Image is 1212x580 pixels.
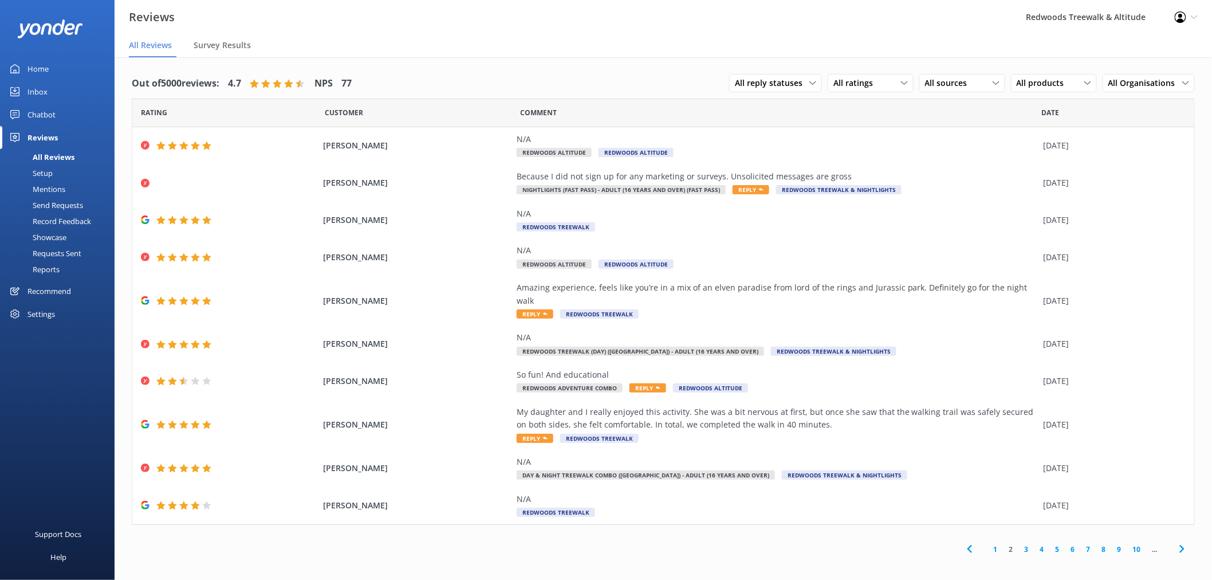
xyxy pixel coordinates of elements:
[7,197,115,213] a: Send Requests
[517,281,1038,307] div: Amazing experience, feels like you’re in a mix of an elven paradise from lord of the rings and Ju...
[673,383,748,393] span: Redwoods Altitude
[323,251,511,264] span: [PERSON_NAME]
[1044,139,1180,152] div: [DATE]
[517,493,1038,505] div: N/A
[323,375,511,387] span: [PERSON_NAME]
[7,149,115,165] a: All Reviews
[517,406,1038,432] div: My daughter and I really enjoyed this activity. She was a bit nervous at first, but once she saw ...
[1147,544,1163,555] span: ...
[27,280,71,303] div: Recommend
[7,181,65,197] div: Mentions
[7,213,91,229] div: Record Feedback
[27,303,55,326] div: Settings
[1004,544,1019,555] a: 2
[1108,77,1182,89] span: All Organisations
[7,165,115,181] a: Setup
[7,261,115,277] a: Reports
[7,149,74,165] div: All Reviews
[7,165,53,181] div: Setup
[7,229,115,245] a: Showcase
[629,383,666,393] span: Reply
[341,76,352,91] h4: 77
[7,181,115,197] a: Mentions
[1044,177,1180,189] div: [DATE]
[323,499,511,512] span: [PERSON_NAME]
[323,214,511,226] span: [PERSON_NAME]
[1127,544,1147,555] a: 10
[735,77,809,89] span: All reply statuses
[776,185,902,194] span: Redwoods Treewalk & Nightlights
[1044,251,1180,264] div: [DATE]
[314,76,333,91] h4: NPS
[1050,544,1065,555] a: 5
[7,213,115,229] a: Record Feedback
[129,40,172,51] span: All Reviews
[50,546,66,569] div: Help
[1044,338,1180,350] div: [DATE]
[517,260,592,269] span: Redwoods Altitude
[27,103,56,126] div: Chatbot
[771,347,896,356] span: Redwoods Treewalk & Nightlights
[1044,375,1180,387] div: [DATE]
[7,261,60,277] div: Reports
[733,185,769,194] span: Reply
[988,544,1004,555] a: 1
[560,309,639,319] span: Redwoods Treewalk
[1081,544,1096,555] a: 7
[517,170,1038,183] div: Because I did not sign up for any marketing or surveys. Unsolicited messages are gross
[27,80,48,103] div: Inbox
[1042,107,1060,118] span: Date
[228,76,241,91] h4: 4.7
[517,207,1038,220] div: N/A
[517,383,623,393] span: Redwoods Adventure Combo
[1019,544,1034,555] a: 3
[7,245,115,261] a: Requests Sent
[323,462,511,475] span: [PERSON_NAME]
[325,107,363,118] span: Date
[517,331,1038,344] div: N/A
[323,418,511,431] span: [PERSON_NAME]
[517,309,553,319] span: Reply
[141,107,167,118] span: Date
[323,338,511,350] span: [PERSON_NAME]
[1044,462,1180,475] div: [DATE]
[517,456,1038,468] div: N/A
[1044,295,1180,307] div: [DATE]
[7,245,81,261] div: Requests Sent
[517,222,595,232] span: Redwoods Treewalk
[1044,499,1180,512] div: [DATE]
[132,76,219,91] h4: Out of 5000 reviews:
[1034,544,1050,555] a: 4
[599,148,674,157] span: Redwoods Altitude
[1065,544,1081,555] a: 6
[1044,214,1180,226] div: [DATE]
[560,434,639,443] span: Redwoods Treewalk
[782,471,907,480] span: Redwoods Treewalk & Nightlights
[1017,77,1071,89] span: All products
[194,40,251,51] span: Survey Results
[323,295,511,307] span: [PERSON_NAME]
[1112,544,1127,555] a: 9
[27,126,58,149] div: Reviews
[27,57,49,80] div: Home
[517,185,726,194] span: Nightlights (Fast Pass) - Adult (16 years and over) (Fast Pass)
[517,434,553,443] span: Reply
[599,260,674,269] span: Redwoods Altitude
[1044,418,1180,431] div: [DATE]
[517,133,1038,146] div: N/A
[833,77,880,89] span: All ratings
[517,148,592,157] span: Redwoods Altitude
[7,197,83,213] div: Send Requests
[1096,544,1112,555] a: 8
[925,77,974,89] span: All sources
[517,369,1038,381] div: So fun! And educational
[7,229,66,245] div: Showcase
[323,139,511,152] span: [PERSON_NAME]
[517,508,595,517] span: Redwoods Treewalk
[36,523,82,546] div: Support Docs
[129,8,175,26] h3: Reviews
[517,347,764,356] span: Redwoods Treewalk (Day) ([GEOGRAPHIC_DATA]) - Adult (16 years and over)
[521,107,557,118] span: Question
[323,177,511,189] span: [PERSON_NAME]
[517,471,775,480] span: Day & Night Treewalk Combo ([GEOGRAPHIC_DATA]) - Adult (16 years and over)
